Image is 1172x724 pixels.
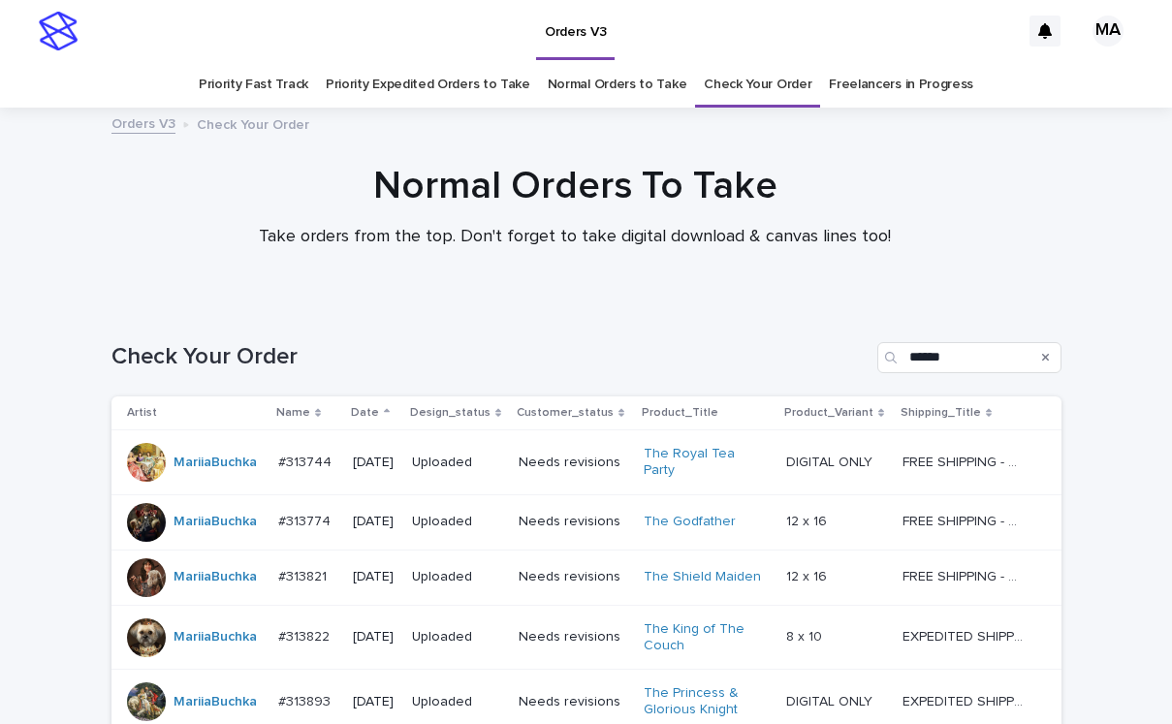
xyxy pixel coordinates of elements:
p: Take orders from the top. Don't forget to take digital download & canvas lines too! [187,227,963,248]
a: MariiaBuchka [174,629,257,645]
p: FREE SHIPPING - preview in 1-2 business days, after your approval delivery will take 5-10 b.d. [903,510,1028,530]
a: MariiaBuchka [174,455,257,471]
p: Product_Variant [784,402,873,424]
a: MariiaBuchka [174,569,257,585]
a: Priority Expedited Orders to Take [326,62,530,108]
p: FREE SHIPPING - preview in 1-2 business days, after your approval delivery will take 5-10 b.d. [903,565,1028,585]
p: [DATE] [353,694,396,710]
p: Uploaded [412,694,504,710]
p: [DATE] [353,455,396,471]
a: Freelancers in Progress [829,62,973,108]
tr: MariiaBuchka #313774#313774 [DATE]UploadedNeeds revisionsThe Godfather 12 x 1612 x 16 FREE SHIPPI... [111,494,1061,550]
a: Priority Fast Track [199,62,308,108]
p: DIGITAL ONLY [786,451,876,471]
p: 12 x 16 [786,510,831,530]
p: #313893 [278,690,334,710]
p: #313822 [278,625,333,645]
p: #313744 [278,451,335,471]
p: Uploaded [412,569,504,585]
p: Needs revisions [519,455,627,471]
p: Name [276,402,310,424]
p: Check Your Order [197,112,309,134]
p: #313774 [278,510,334,530]
p: 12 x 16 [786,565,831,585]
p: Uploaded [412,455,504,471]
p: [DATE] [353,629,396,645]
p: EXPEDITED SHIPPING - preview in 1 business day; delivery up to 5 business days after your approval. [903,625,1028,645]
h1: Normal Orders To Take [100,163,1050,209]
p: Needs revisions [519,514,627,530]
p: Artist [127,402,157,424]
p: Needs revisions [519,569,627,585]
p: Design_status [410,402,491,424]
div: MA [1093,16,1124,47]
tr: MariiaBuchka #313821#313821 [DATE]UploadedNeeds revisionsThe Shield Maiden 12 x 1612 x 16 FREE SH... [111,550,1061,605]
tr: MariiaBuchka #313822#313822 [DATE]UploadedNeeds revisionsThe King of The Couch 8 x 108 x 10 EXPED... [111,605,1061,670]
p: 8 x 10 [786,625,826,645]
a: The Princess & Glorious Knight [644,685,765,718]
p: FREE SHIPPING - preview in 1-2 business days, after your approval delivery will take 5-10 b.d. [903,451,1028,471]
p: Shipping_Title [901,402,981,424]
tr: MariiaBuchka #313744#313744 [DATE]UploadedNeeds revisionsThe Royal Tea Party DIGITAL ONLYDIGITAL ... [111,430,1061,495]
p: Uploaded [412,514,504,530]
a: The King of The Couch [644,621,765,654]
p: Uploaded [412,629,504,645]
p: [DATE] [353,514,396,530]
a: MariiaBuchka [174,694,257,710]
p: Needs revisions [519,629,627,645]
p: Date [351,402,379,424]
input: Search [877,342,1061,373]
a: Check Your Order [704,62,811,108]
p: Product_Title [642,402,718,424]
a: The Godfather [644,514,736,530]
p: [DATE] [353,569,396,585]
p: Needs revisions [519,694,627,710]
a: Normal Orders to Take [548,62,687,108]
p: EXPEDITED SHIPPING - preview in 1 business day; delivery up to 5 business days after your approval. [903,690,1028,710]
a: MariiaBuchka [174,514,257,530]
img: stacker-logo-s-only.png [39,12,78,50]
p: #313821 [278,565,331,585]
p: Customer_status [517,402,614,424]
p: DIGITAL ONLY [786,690,876,710]
h1: Check Your Order [111,343,870,371]
a: The Shield Maiden [644,569,761,585]
a: The Royal Tea Party [644,446,765,479]
a: Orders V3 [111,111,175,134]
